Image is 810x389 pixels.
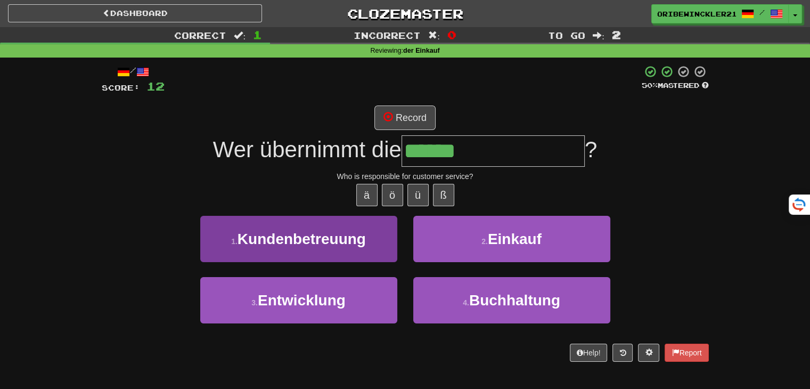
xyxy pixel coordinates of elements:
[253,28,262,41] span: 1
[642,81,658,90] span: 50 %
[447,28,456,41] span: 0
[665,344,708,362] button: Report
[759,9,765,16] span: /
[102,83,140,92] span: Score:
[657,9,736,19] span: OribeWinckler21
[231,237,238,246] small: 1 .
[354,30,421,40] span: Incorrect
[200,277,397,323] button: 3.Entwicklung
[200,216,397,262] button: 1.Kundenbetreuung
[612,344,633,362] button: Round history (alt+y)
[413,277,610,323] button: 4.Buchhaltung
[548,30,585,40] span: To go
[642,81,709,91] div: Mastered
[593,31,604,40] span: :
[651,4,789,23] a: OribeWinckler21 /
[403,47,440,54] strong: der Einkauf
[428,31,440,40] span: :
[612,28,621,41] span: 2
[382,184,403,206] button: ö
[258,292,346,309] span: Entwicklung
[469,292,560,309] span: Buchhaltung
[570,344,608,362] button: Help!
[413,216,610,262] button: 2.Einkauf
[481,237,488,246] small: 2 .
[102,65,165,78] div: /
[356,184,378,206] button: ä
[213,137,402,162] span: Wer übernimmt die
[463,298,469,307] small: 4 .
[234,31,246,40] span: :
[102,171,709,182] div: Who is responsible for customer service?
[585,137,597,162] span: ?
[407,184,429,206] button: ü
[278,4,532,23] a: Clozemaster
[238,231,366,247] span: Kundenbetreuung
[146,79,165,93] span: 12
[433,184,454,206] button: ß
[174,30,226,40] span: Correct
[374,106,436,130] button: Record
[488,231,542,247] span: Einkauf
[8,4,262,22] a: Dashboard
[251,298,258,307] small: 3 .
